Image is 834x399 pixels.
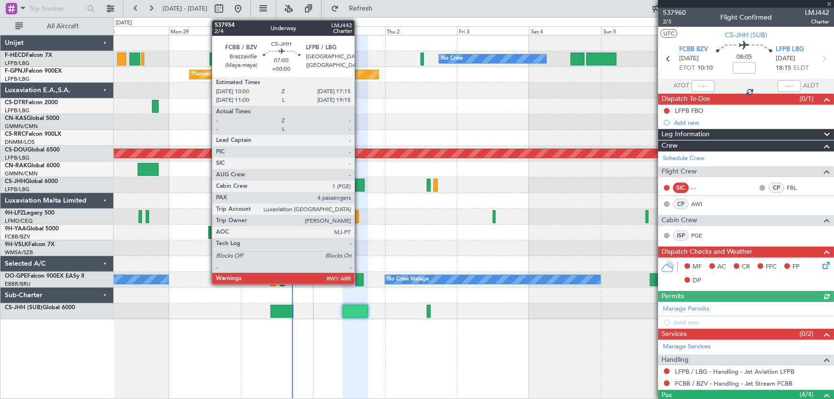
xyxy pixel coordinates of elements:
[673,81,689,91] span: ATOT
[5,53,26,58] span: F-HECD
[776,64,791,73] span: 18:15
[5,217,32,225] a: LFMD/CEQ
[5,186,30,193] a: LFPB/LBG
[661,355,689,366] span: Handling
[457,26,529,35] div: Fri 3
[800,329,813,339] span: (0/2)
[769,183,784,193] div: CP
[5,305,43,311] span: CS-JHH (SUB)
[326,1,384,16] button: Refresh
[675,379,792,388] a: FCBB / BZV - Handling - Jet Stream FCBB
[663,8,686,18] span: 537960
[601,26,673,35] div: Sun 5
[5,75,30,83] a: LFPB/LBG
[673,183,689,193] div: SIC
[5,154,30,162] a: LFPB/LBG
[661,94,710,105] span: Dispatch To-Dos
[697,64,713,73] span: 10:10
[5,242,54,248] a: 9H-VSLKFalcon 7X
[162,4,207,13] span: [DATE] - [DATE]
[793,64,809,73] span: ELDT
[792,262,800,272] span: FP
[675,367,794,376] a: LFPB / LBG - Handling - Jet Aviation LFPB
[5,131,25,137] span: CS-RRC
[5,305,75,311] a: CS-JHH (SUB)Global 6000
[720,13,772,23] div: Flight Confirmed
[5,179,25,184] span: CS-JHH
[5,100,25,106] span: CS-DTR
[5,242,28,248] span: 9H-VSLK
[693,262,702,272] span: MF
[5,147,27,153] span: CS-DOU
[693,276,701,286] span: DP
[717,262,726,272] span: AC
[766,262,777,272] span: FFC
[341,5,381,12] span: Refresh
[737,53,752,62] span: 08:05
[385,26,457,35] div: Thu 2
[663,154,704,163] a: Schedule Crew
[5,116,27,121] span: CN-KAS
[742,262,750,272] span: CR
[663,342,711,352] a: Manage Services
[787,183,808,192] a: FBL
[442,52,464,66] div: No Crew
[661,247,752,258] span: Dispatch Checks and Weather
[314,19,331,27] div: [DATE]
[5,273,27,279] span: OO-GPE
[691,231,713,240] a: PGE
[805,8,829,18] span: LMJ442
[661,129,710,140] span: Leg Information
[673,230,689,241] div: ISP
[776,45,804,54] span: LFPB LBG
[674,119,829,127] div: Add new
[5,280,31,288] a: EBBR/BRU
[11,19,104,34] button: All Aircraft
[5,163,60,169] a: CN-RAKGlobal 6000
[5,100,58,106] a: CS-DTRFalcon 2000
[675,107,704,115] div: LFPB FBO
[691,200,713,208] a: AWI
[776,54,795,64] span: [DATE]
[5,210,54,216] a: 9H-LPZLegacy 500
[5,139,34,146] a: DNMM/LOS
[25,23,101,30] span: All Aircraft
[313,26,385,35] div: Wed 1
[5,53,52,58] a: F-HECDFalcon 7X
[5,179,58,184] a: CS-JHHGlobal 6000
[661,215,697,226] span: Cabin Crew
[5,68,25,74] span: F-GPNJ
[169,26,241,35] div: Mon 29
[5,226,59,232] a: 9H-YAAGlobal 5000
[5,123,38,130] a: GMMN/CMN
[663,18,686,26] span: 2/3
[5,233,30,240] a: FCBB/BZV
[800,94,813,104] span: (0/1)
[5,60,30,67] a: LFPB/LBG
[5,68,62,74] a: F-GPNJFalcon 900EX
[388,272,429,287] div: No Crew Malaga
[679,64,695,73] span: ETOT
[725,30,767,40] span: CS-JHH (SUB)
[805,18,829,26] span: Charter
[5,210,24,216] span: 9H-LPZ
[661,329,686,340] span: Services
[192,67,343,82] div: Planned Maint [GEOGRAPHIC_DATA] ([GEOGRAPHIC_DATA])
[5,131,61,137] a: CS-RRCFalcon 900LX
[241,26,313,35] div: Tue 30
[5,107,30,114] a: LFPB/LBG
[661,166,697,177] span: Flight Crew
[5,116,59,121] a: CN-KASGlobal 5000
[691,183,713,192] div: - -
[803,81,819,91] span: ALDT
[116,19,132,27] div: [DATE]
[679,54,699,64] span: [DATE]
[5,273,84,279] a: OO-GPEFalcon 900EX EASy II
[661,140,678,151] span: Crew
[97,26,169,35] div: Sun 28
[5,226,26,232] span: 9H-YAA
[5,163,27,169] span: CN-RAK
[5,147,60,153] a: CS-DOUGlobal 6500
[5,249,33,256] a: WMSA/SZB
[529,26,601,35] div: Sat 4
